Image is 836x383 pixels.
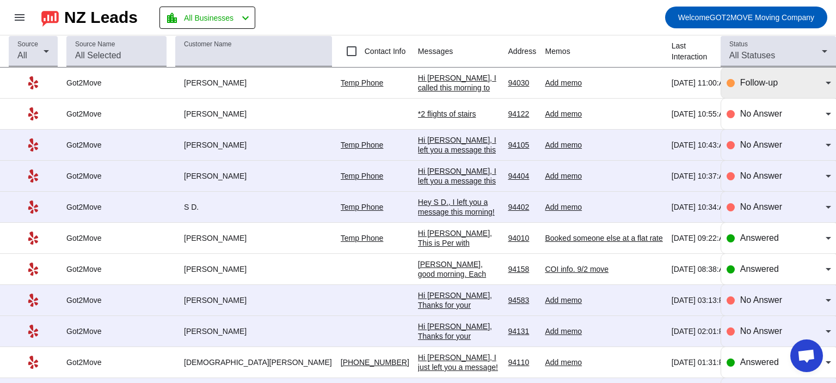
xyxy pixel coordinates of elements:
[66,171,167,181] div: Got2Move
[545,35,671,68] th: Memos
[508,140,536,150] div: 94105
[740,171,782,180] span: No Answer
[17,41,38,48] mat-label: Source
[66,326,167,336] div: Got2Move
[508,264,536,274] div: 94158
[418,35,508,68] th: Messages
[508,295,536,305] div: 94583
[508,109,536,119] div: 94122
[678,10,814,25] span: GOT2MOVE Moving Company
[418,73,500,259] div: Hi [PERSON_NAME], I called this morning to check if you still need professional movers. Your move...
[672,264,730,274] div: [DATE] 08:38:AM
[362,46,406,57] label: Contact Info
[508,233,536,243] div: 94010
[17,51,27,60] span: All
[66,295,167,305] div: Got2Move
[508,171,536,181] div: 94404
[545,264,662,274] div: COI info. 9/2 move
[672,357,730,367] div: [DATE] 01:31:PM
[66,140,167,150] div: Got2Move
[175,295,332,305] div: [PERSON_NAME]
[545,357,662,367] div: Add memo
[545,326,662,336] div: Add memo
[545,140,662,150] div: Add memo
[66,109,167,119] div: Got2Move
[418,166,500,294] div: Hi [PERSON_NAME], I left you a message this morning! I'm free [DATE] until 4 PM if you want to ho...
[184,41,231,48] mat-label: Customer Name
[545,171,662,181] div: Add memo
[672,109,730,119] div: [DATE] 10:55:AM
[508,202,536,212] div: 94402
[27,232,40,245] mat-icon: Yelp
[341,78,384,87] a: Temp Phone
[545,202,662,212] div: Add memo
[27,325,40,338] mat-icon: Yelp
[27,107,40,120] mat-icon: Yelp
[740,109,782,118] span: No Answer
[239,11,252,25] mat-icon: chevron_left
[672,233,730,243] div: [DATE] 09:22:AM
[740,202,782,211] span: No Answer
[41,8,59,27] img: logo
[418,135,500,312] div: Hi [PERSON_NAME], I left you a message this morning. Do you still need professional movers for [D...
[75,49,158,62] input: All Selected
[165,11,179,25] mat-icon: location_city
[66,357,167,367] div: Got2Move
[740,233,779,242] span: Answered
[508,35,545,68] th: Address
[341,203,384,211] a: Temp Phone
[672,40,721,62] div: Last Interaction
[508,78,536,88] div: 94030
[740,295,782,305] span: No Answer
[66,78,167,88] div: Got2Move
[672,171,730,181] div: [DATE] 10:37:AM
[66,233,167,243] div: Got2Move
[27,356,40,369] mat-icon: Yelp
[545,109,662,119] div: Add memo
[27,200,40,214] mat-icon: Yelp
[159,7,255,29] button: All Businesses
[175,171,332,181] div: [PERSON_NAME]
[418,197,500,315] div: Hey S D., I left you a message this morning! I'm free [DATE] until 4 PM if you want to hop on a v...
[672,202,730,212] div: [DATE] 10:34:AM
[184,10,233,26] span: All Businesses
[790,339,823,372] a: Open chat
[508,326,536,336] div: 94131
[27,294,40,307] mat-icon: Yelp
[66,202,167,212] div: Got2Move
[27,76,40,89] mat-icon: Yelp
[75,41,115,48] mat-label: Source Name
[175,326,332,336] div: [PERSON_NAME]
[740,357,779,367] span: Answered
[341,234,384,242] a: Temp Phone
[341,141,384,149] a: Temp Phone
[175,78,332,88] div: [PERSON_NAME]
[27,169,40,183] mat-icon: Yelp
[672,295,730,305] div: [DATE] 03:13:PM
[27,263,40,276] mat-icon: Yelp
[740,140,782,149] span: No Answer
[740,78,778,87] span: Follow-up
[672,140,730,150] div: [DATE] 10:43:AM
[175,233,332,243] div: [PERSON_NAME]
[740,264,779,273] span: Answered
[175,109,332,119] div: [PERSON_NAME]
[545,295,662,305] div: Add memo
[27,138,40,151] mat-icon: Yelp
[64,10,138,25] div: NZ Leads
[418,109,500,119] div: *2 flights of stairs
[665,7,827,28] button: WelcomeGOT2MOVE Moving Company
[66,264,167,274] div: Got2Move
[672,326,730,336] div: [DATE] 02:01:PM
[678,13,710,22] span: Welcome
[175,202,332,212] div: S D.
[341,358,409,367] a: [PHONE_NUMBER]
[175,357,332,367] div: [DEMOGRAPHIC_DATA][PERSON_NAME]
[545,78,662,88] div: Add memo
[175,140,332,150] div: [PERSON_NAME]
[672,78,730,88] div: [DATE] 11:00:AM
[341,172,384,180] a: Temp Phone
[740,326,782,336] span: No Answer
[545,233,662,243] div: Booked someone else at a flat rate
[729,51,775,60] span: All Statuses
